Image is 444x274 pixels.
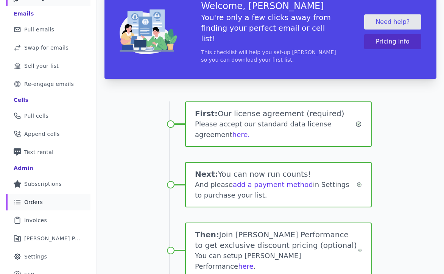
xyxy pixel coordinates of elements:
div: Please accept our standard data license agreement [195,119,355,140]
a: Settings [6,248,90,265]
a: Append cells [6,126,90,142]
span: Subscriptions [24,180,62,188]
h1: Join [PERSON_NAME] Performance to get exclusive discount pricing (optional) [195,229,358,251]
a: add a payment method [233,181,313,188]
a: Subscriptions [6,176,90,192]
span: Append cells [24,130,60,138]
a: Sell your list [6,58,90,74]
span: Text rental [24,148,54,156]
p: This checklist will help you set-up [PERSON_NAME] so you can download your first list. [201,48,340,64]
a: Re-engage emails [6,76,90,92]
span: Pull cells [24,112,48,120]
div: And please in Settings to purchase your list. [195,179,357,201]
div: Cells [14,96,28,104]
span: Settings [24,253,47,260]
span: Pull emails [24,26,54,33]
h1: Our license agreement (required) [195,108,355,119]
a: Need help? [364,14,421,30]
a: Pull emails [6,21,90,38]
button: Pricing info [364,34,421,49]
a: [PERSON_NAME] Performance [6,230,90,247]
span: [PERSON_NAME] Performance [24,235,81,242]
h5: You're only a few clicks away from finding your perfect email or cell list! [201,12,340,44]
a: Orders [6,194,90,210]
span: Re-engage emails [24,80,74,88]
span: Then: [195,230,219,239]
a: Swap for emails [6,39,90,56]
a: Text rental [6,144,90,160]
div: You can setup [PERSON_NAME] Performance . [195,251,358,272]
span: Swap for emails [24,44,69,51]
a: Invoices [6,212,90,229]
span: Sell your list [24,62,59,70]
div: Emails [14,10,34,17]
span: First: [195,109,218,118]
span: Invoices [24,216,47,224]
div: Admin [14,164,33,172]
h1: You can now run counts! [195,169,357,179]
a: Pull cells [6,107,90,124]
a: here [238,262,254,270]
img: img [120,9,177,54]
span: Orders [24,198,43,206]
span: Next: [195,170,218,179]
